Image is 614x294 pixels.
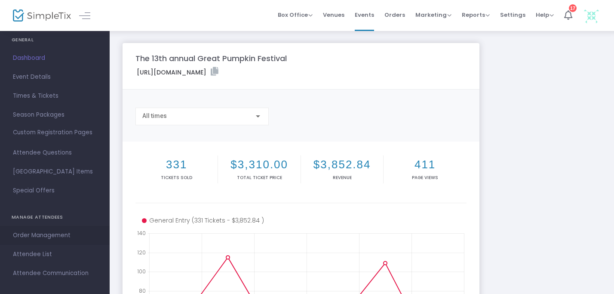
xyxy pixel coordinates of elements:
span: All times [142,112,167,119]
span: Order Management [13,230,97,241]
span: [GEOGRAPHIC_DATA] Items [13,166,97,177]
span: Season Packages [13,109,97,121]
p: Revenue [303,174,381,181]
h4: MANAGE ATTENDEES [12,209,98,226]
span: Venues [323,4,344,26]
h2: 411 [385,158,464,171]
p: Total Ticket Price [220,174,298,181]
h2: $3,852.84 [303,158,381,171]
p: Page Views [385,174,464,181]
span: Orders [384,4,405,26]
text: 100 [137,268,146,275]
span: Attendee Questions [13,147,97,158]
text: 120 [137,248,146,256]
h4: GENERAL [12,31,98,49]
span: Reports [462,11,490,19]
span: Special Offers [13,185,97,196]
span: Help [536,11,554,19]
span: Times & Tickets [13,90,97,102]
span: Attendee List [13,249,97,260]
h2: 331 [137,158,216,171]
span: Marketing [415,11,451,19]
span: Settings [500,4,525,26]
label: [URL][DOMAIN_NAME] [137,67,218,77]
span: Custom Registration Pages [13,128,92,137]
span: Events [355,4,374,26]
h2: $3,310.00 [220,158,298,171]
p: Tickets sold [137,174,216,181]
span: Event Details [13,71,97,83]
div: 17 [569,4,577,12]
text: 140 [137,229,146,237]
span: Dashboard [13,53,97,64]
m-panel-title: The 13th annual Great Pumpkin Festival [135,53,287,64]
span: Box Office [278,11,313,19]
span: Attendee Communication [13,268,97,279]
